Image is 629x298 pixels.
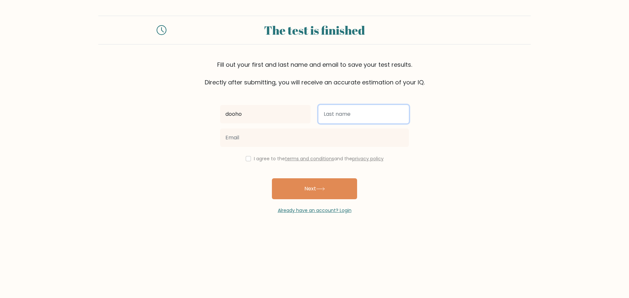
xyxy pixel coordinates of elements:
a: privacy policy [352,155,384,162]
a: terms and conditions [285,155,334,162]
button: Next [272,178,357,199]
label: I agree to the and the [254,155,384,162]
input: Last name [318,105,409,123]
input: First name [220,105,311,123]
a: Already have an account? Login [278,207,352,214]
div: Fill out your first and last name and email to save your test results. Directly after submitting,... [98,60,531,87]
input: Email [220,129,409,147]
div: The test is finished [174,21,455,39]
